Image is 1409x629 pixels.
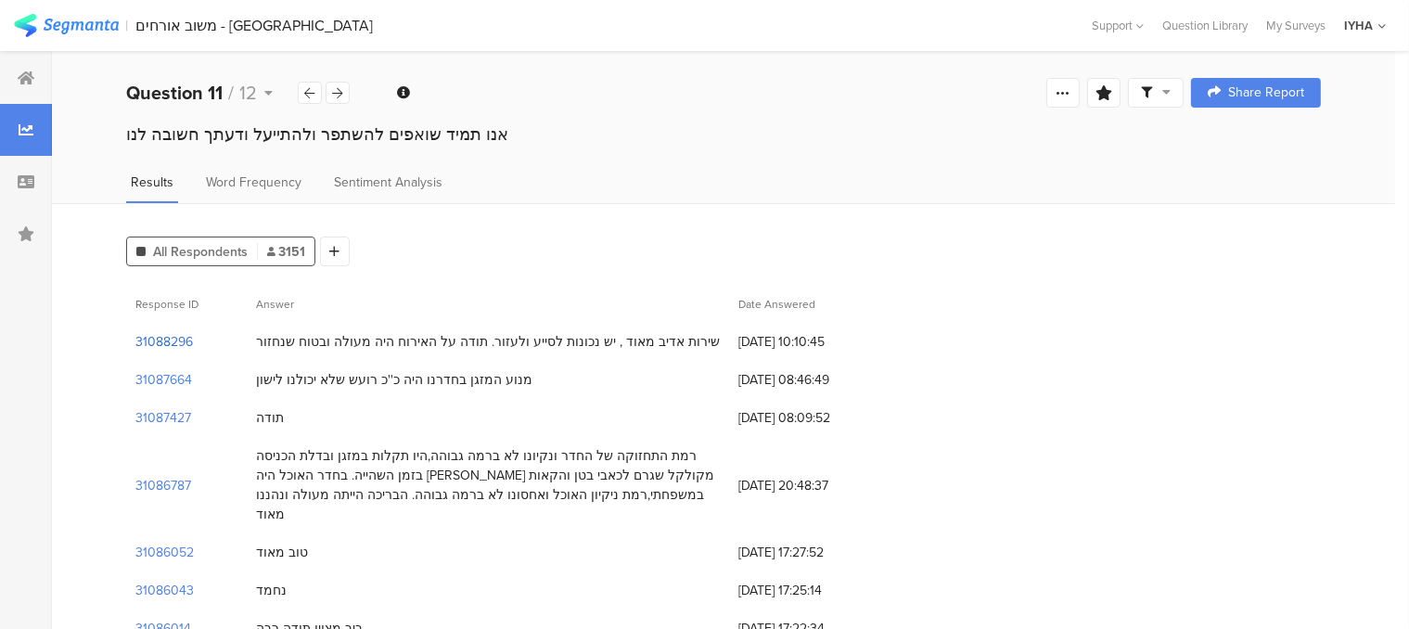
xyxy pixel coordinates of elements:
span: [DATE] 08:46:49 [738,370,887,390]
div: מנוע המזגן בחדרנו היה כ''כ רועש שלא יכולנו לישון [256,370,532,390]
span: [DATE] 20:48:37 [738,476,887,495]
section: 31087664 [135,370,192,390]
b: Question 11 [126,79,223,107]
img: segmanta logo [14,14,119,37]
a: Question Library [1153,17,1257,34]
span: [DATE] 08:09:52 [738,408,887,428]
span: 12 [239,79,257,107]
span: [DATE] 17:25:14 [738,581,887,600]
span: / [228,79,234,107]
span: All Respondents [153,242,248,262]
div: נחמד [256,581,287,600]
span: Word Frequency [206,173,301,192]
div: רמת התחזוקה של החדר ונקיונו לא ברמה גבוהה,היו תקלות במזגן ובדלת הכניסה בזמן השהייה. בחדר האוכל הי... [256,446,720,524]
span: Answer [256,296,294,313]
span: [DATE] 17:27:52 [738,543,887,562]
section: 31088296 [135,332,193,352]
div: Support [1092,11,1144,40]
span: [DATE] 10:10:45 [738,332,887,352]
div: אנו תמיד שואפים להשתפר ולהתייעל ודעתך חשובה לנו [126,122,1321,147]
span: Results [131,173,173,192]
div: | [126,15,129,36]
span: 3151 [267,242,305,262]
span: Share Report [1228,86,1304,99]
div: תודה [256,408,284,428]
a: My Surveys [1257,17,1335,34]
section: 31087427 [135,408,191,428]
div: משוב אורחים - [GEOGRAPHIC_DATA] [136,17,374,34]
section: 31086043 [135,581,194,600]
div: טוב מאוד [256,543,308,562]
div: IYHA [1344,17,1373,34]
span: Sentiment Analysis [334,173,442,192]
div: שירות אדיב מאוד , יש נכונות לסייע ולעזור. תודה על האירוח היה מעולה ובטוח שנחזור [256,332,720,352]
span: Date Answered [738,296,815,313]
section: 31086787 [135,476,191,495]
span: Response ID [135,296,199,313]
section: 31086052 [135,543,194,562]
